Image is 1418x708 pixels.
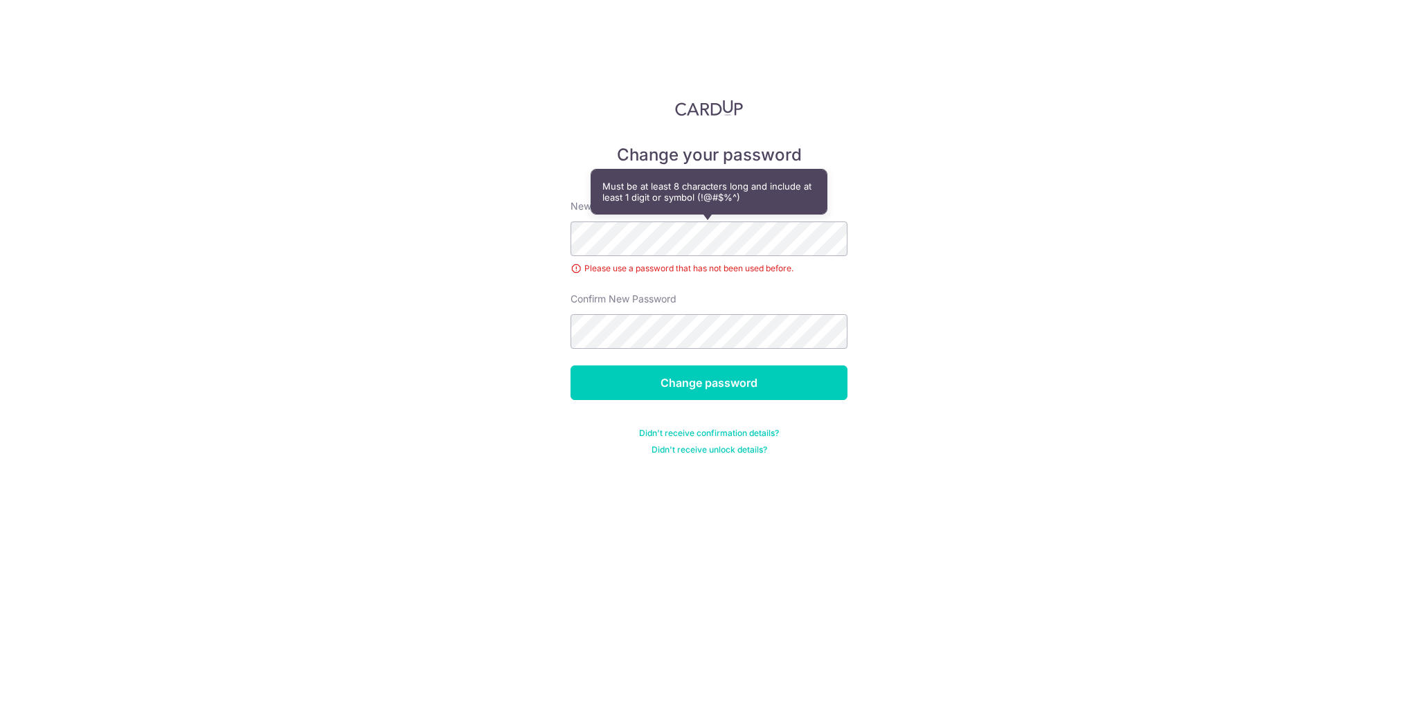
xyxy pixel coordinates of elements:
[571,365,847,400] input: Change password
[639,428,779,439] a: Didn't receive confirmation details?
[591,170,827,214] div: Must be at least 8 characters long and include at least 1 digit or symbol (!@#$%^)
[675,100,743,116] img: CardUp Logo
[652,444,767,455] a: Didn't receive unlock details?
[571,262,847,275] div: Please use a password that has not been used before.
[571,144,847,166] h5: Change your password
[571,199,638,213] label: New password
[571,292,676,306] label: Confirm New Password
